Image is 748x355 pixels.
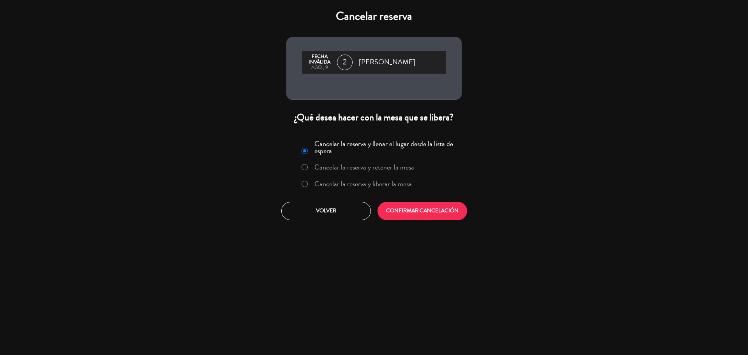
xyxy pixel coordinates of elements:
div: ago., 9 [306,65,333,71]
label: Cancelar la reserva y retener la mesa [314,164,414,171]
div: Fecha inválida [306,54,333,65]
button: CONFIRMAR CANCELACIÓN [378,202,467,220]
button: Volver [281,202,371,220]
div: ¿Qué desea hacer con la mesa que se libera? [286,111,462,124]
label: Cancelar la reserva y liberar la mesa [314,180,412,187]
label: Cancelar la reserva y llenar el lugar desde la lista de espera [314,140,457,154]
span: 2 [337,55,353,70]
h4: Cancelar reserva [286,9,462,23]
span: [PERSON_NAME] [359,57,415,68]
